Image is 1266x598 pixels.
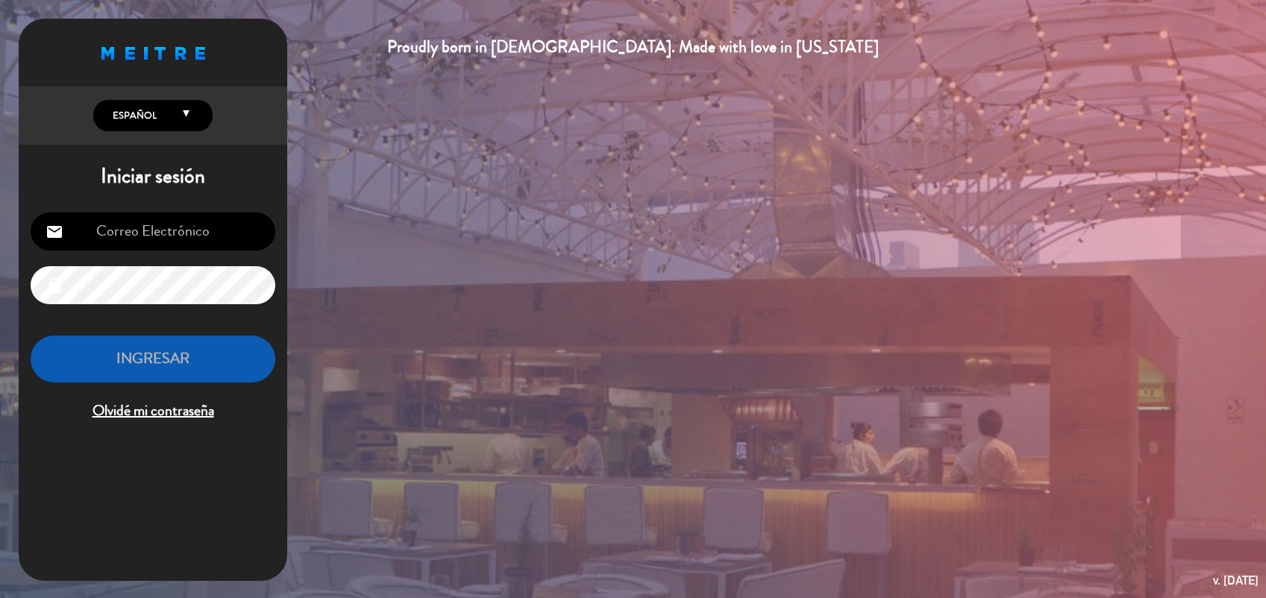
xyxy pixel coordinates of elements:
input: Correo Electrónico [31,213,275,251]
i: email [46,223,63,241]
span: Olvidé mi contraseña [31,399,275,424]
i: lock [46,277,63,295]
span: Español [109,108,157,123]
h1: Iniciar sesión [19,164,287,189]
button: INGRESAR [31,336,275,383]
div: v. [DATE] [1213,570,1259,591]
